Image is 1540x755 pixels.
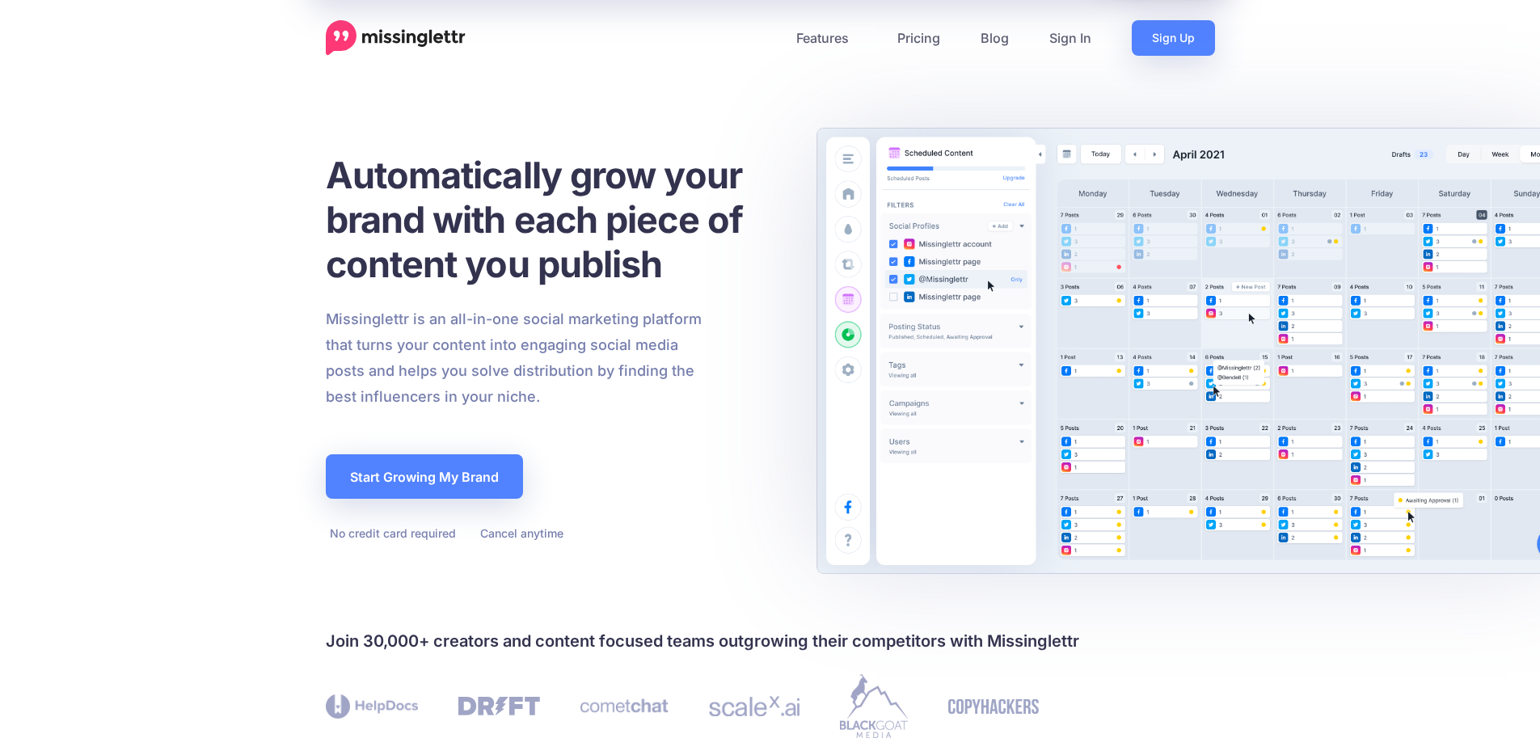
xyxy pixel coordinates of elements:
[960,20,1029,56] a: Blog
[326,153,783,286] h1: Automatically grow your brand with each piece of content you publish
[326,20,466,56] a: Home
[326,306,702,410] p: Missinglettr is an all-in-one social marketing platform that turns your content into engaging soc...
[1132,20,1215,56] a: Sign Up
[326,523,456,543] li: No credit card required
[776,20,877,56] a: Features
[476,523,563,543] li: Cancel anytime
[877,20,960,56] a: Pricing
[326,454,523,499] a: Start Growing My Brand
[1029,20,1112,56] a: Sign In
[326,628,1215,654] h4: Join 30,000+ creators and content focused teams outgrowing their competitors with Missinglettr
